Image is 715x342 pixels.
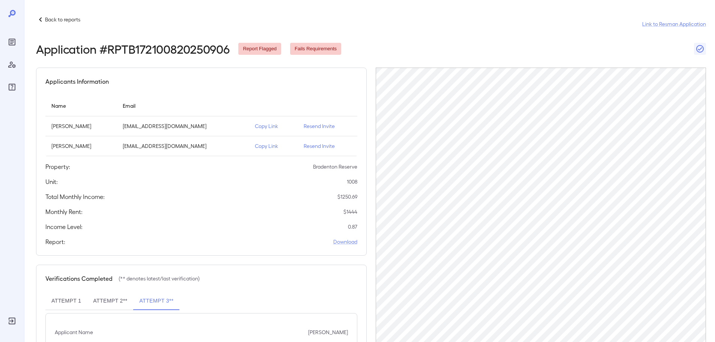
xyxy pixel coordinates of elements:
span: Report Flagged [238,45,281,53]
p: [PERSON_NAME] [308,328,348,336]
p: [PERSON_NAME] [51,122,111,130]
button: Attempt 1 [45,292,87,310]
p: Bradenton Reserve [313,163,357,170]
th: Email [117,95,249,116]
h5: Verifications Completed [45,274,113,283]
h5: Report: [45,237,65,246]
p: Copy Link [255,142,292,150]
p: Resend Invite [304,142,351,150]
p: [EMAIL_ADDRESS][DOMAIN_NAME] [123,122,243,130]
p: [EMAIL_ADDRESS][DOMAIN_NAME] [123,142,243,150]
p: (** denotes latest/last verification) [119,275,200,282]
span: Fails Requirements [290,45,341,53]
p: Resend Invite [304,122,351,130]
h2: Application # RPTB172100820250906 [36,42,229,56]
div: Reports [6,36,18,48]
h5: Property: [45,162,70,171]
h5: Income Level: [45,222,83,231]
a: Link to Resman Application [642,20,706,28]
p: Back to reports [45,16,80,23]
div: Log Out [6,315,18,327]
div: FAQ [6,81,18,93]
h5: Monthly Rent: [45,207,83,216]
p: 1008 [347,178,357,185]
th: Name [45,95,117,116]
div: Manage Users [6,59,18,71]
p: Applicant Name [55,328,93,336]
table: simple table [45,95,357,156]
p: 0.87 [348,223,357,231]
p: $ 1250.69 [337,193,357,200]
h5: Unit: [45,177,58,186]
button: Close Report [694,43,706,55]
p: $ 1444 [343,208,357,215]
h5: Applicants Information [45,77,109,86]
button: Attempt 2** [87,292,133,310]
a: Download [333,238,357,246]
button: Attempt 3** [133,292,179,310]
p: Copy Link [255,122,292,130]
p: [PERSON_NAME] [51,142,111,150]
h5: Total Monthly Income: [45,192,105,201]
